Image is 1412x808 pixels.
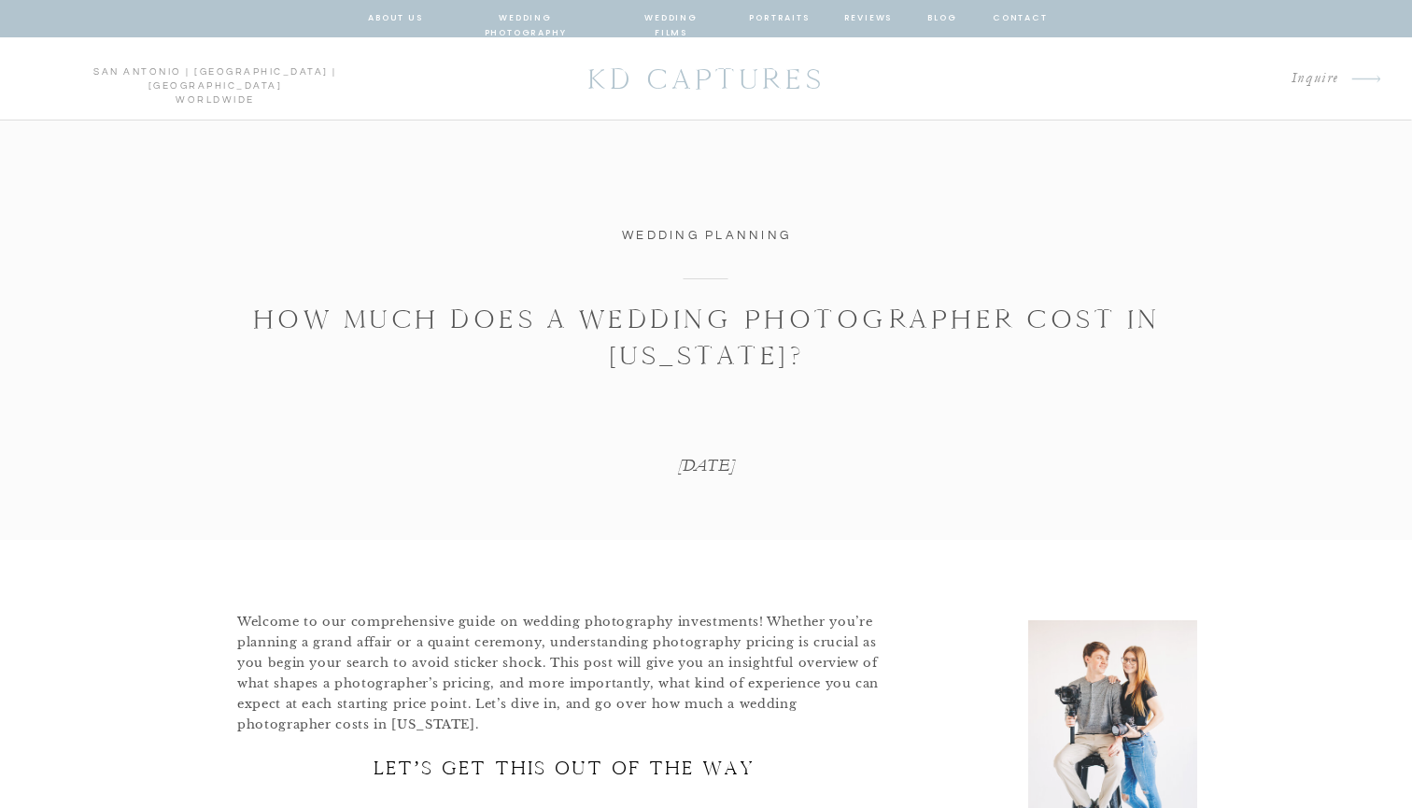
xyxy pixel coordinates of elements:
[622,229,791,242] a: Wedding Planning
[237,612,891,736] p: Welcome to our comprehensive guide on wedding photography investments! Whether you’re planning a ...
[627,10,715,27] a: wedding films
[925,10,959,27] a: blog
[590,453,823,478] p: [DATE]
[749,10,810,27] a: portraits
[577,53,835,105] a: KD CAPTURES
[202,301,1211,374] h1: How Much Does a Wedding Photographer Cost in [US_STATE]?
[457,10,594,27] a: wedding photography
[26,65,404,93] p: san antonio | [GEOGRAPHIC_DATA] | [GEOGRAPHIC_DATA] worldwide
[1131,66,1339,92] a: Inquire
[993,10,1045,27] a: contact
[368,10,423,27] a: about us
[843,10,893,27] a: reviews
[237,751,891,785] h2: Let’s Get This Out of the Way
